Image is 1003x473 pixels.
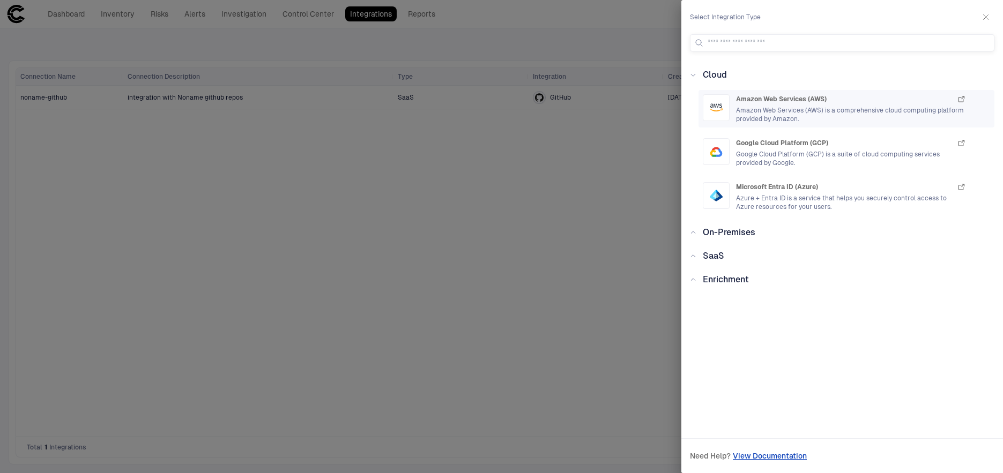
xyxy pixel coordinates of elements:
[710,101,723,114] div: AWS
[703,70,727,80] span: Cloud
[710,145,723,158] div: Google Cloud
[690,226,994,239] div: On-Premises
[736,139,828,147] span: Google Cloud Platform (GCP)
[736,150,966,167] span: Google Cloud Platform (GCP) is a suite of cloud computing services provided by Google.
[690,69,994,81] div: Cloud
[736,95,827,103] span: Amazon Web Services (AWS)
[690,273,994,286] div: Enrichment
[733,452,807,460] span: View Documentation
[736,183,818,191] span: Microsoft Entra ID (Azure)
[733,449,807,462] a: View Documentation
[690,451,731,461] span: Need Help?
[736,194,966,211] span: Azure + Entra ID is a service that helps you securely control access to Azure resources for your ...
[703,251,724,261] span: SaaS
[690,250,994,262] div: SaaS
[703,274,749,284] span: Enrichment
[703,227,755,237] span: On-Premises
[710,189,723,202] div: Entra ID
[690,13,761,21] span: Select Integration Type
[736,106,966,123] span: Amazon Web Services (AWS) is a comprehensive cloud computing platform provided by Amazon.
